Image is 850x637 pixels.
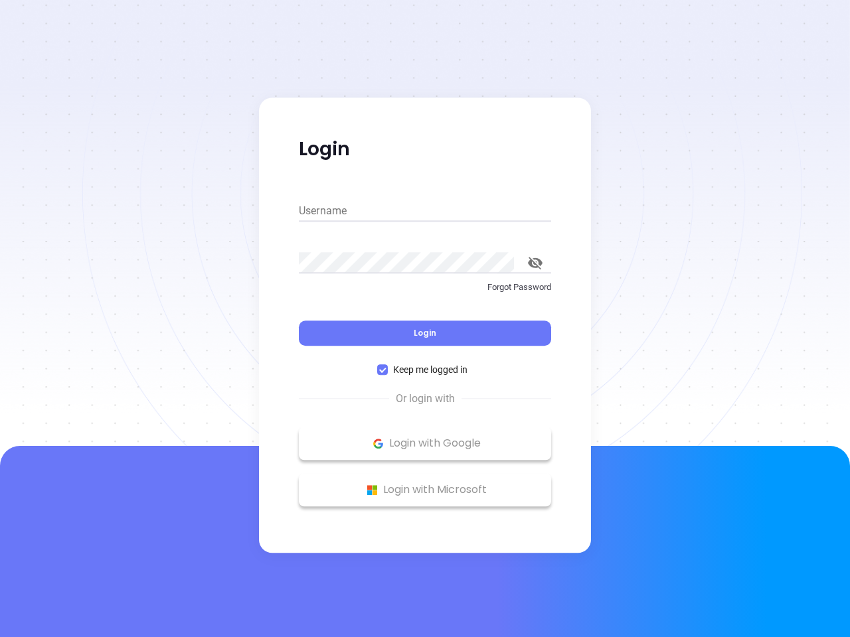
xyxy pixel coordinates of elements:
span: Keep me logged in [388,362,473,377]
button: Login [299,320,551,346]
span: Or login with [389,391,462,407]
img: Microsoft Logo [364,482,381,498]
p: Login with Google [305,433,545,453]
a: Forgot Password [299,281,551,305]
img: Google Logo [370,435,386,452]
button: toggle password visibility [519,247,551,279]
span: Login [414,327,436,338]
button: Microsoft Logo Login with Microsoft [299,473,551,506]
p: Login with Microsoft [305,480,545,500]
p: Login [299,137,551,161]
p: Forgot Password [299,281,551,294]
button: Google Logo Login with Google [299,427,551,460]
